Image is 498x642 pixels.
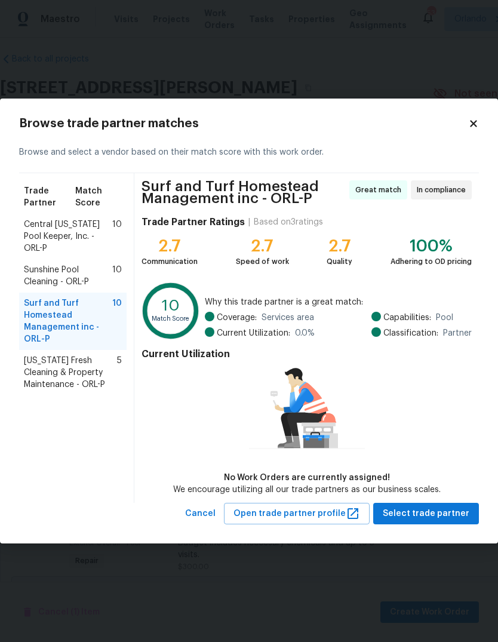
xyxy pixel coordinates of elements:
[262,312,314,324] span: Services area
[142,180,346,204] span: Surf and Turf Homestead Management inc - ORL-P
[436,312,453,324] span: Pool
[75,185,122,209] span: Match Score
[19,118,468,130] h2: Browse trade partner matches
[373,503,479,525] button: Select trade partner
[173,484,441,496] div: We encourage utilizing all our trade partners as our business scales.
[24,355,117,391] span: [US_STATE] Fresh Cleaning & Property Maintenance - ORL-P
[217,312,257,324] span: Coverage:
[24,185,75,209] span: Trade Partner
[383,506,469,521] span: Select trade partner
[327,256,352,268] div: Quality
[180,503,220,525] button: Cancel
[417,184,471,196] span: In compliance
[205,296,472,308] span: Why this trade partner is a great match:
[217,327,290,339] span: Current Utilization:
[224,503,370,525] button: Open trade partner profile
[24,297,112,345] span: Surf and Turf Homestead Management inc - ORL-P
[443,327,472,339] span: Partner
[383,327,438,339] span: Classification:
[112,264,122,288] span: 10
[152,315,190,321] text: Match Score
[245,216,254,228] div: |
[327,240,352,252] div: 2.7
[295,327,315,339] span: 0.0 %
[254,216,323,228] div: Based on 3 ratings
[24,219,112,254] span: Central [US_STATE] Pool Keeper, Inc. - ORL-P
[233,506,360,521] span: Open trade partner profile
[24,264,112,288] span: Sunshine Pool Cleaning - ORL-P
[142,348,472,360] h4: Current Utilization
[142,256,198,268] div: Communication
[236,256,289,268] div: Speed of work
[355,184,406,196] span: Great match
[19,132,479,173] div: Browse and select a vendor based on their match score with this work order.
[117,355,122,391] span: 5
[236,240,289,252] div: 2.7
[173,472,441,484] div: No Work Orders are currently assigned!
[185,506,216,521] span: Cancel
[383,312,431,324] span: Capabilities:
[112,219,122,254] span: 10
[391,256,472,268] div: Adhering to OD pricing
[391,240,472,252] div: 100%
[142,240,198,252] div: 2.7
[112,297,122,345] span: 10
[162,297,180,314] text: 10
[142,216,245,228] h4: Trade Partner Ratings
